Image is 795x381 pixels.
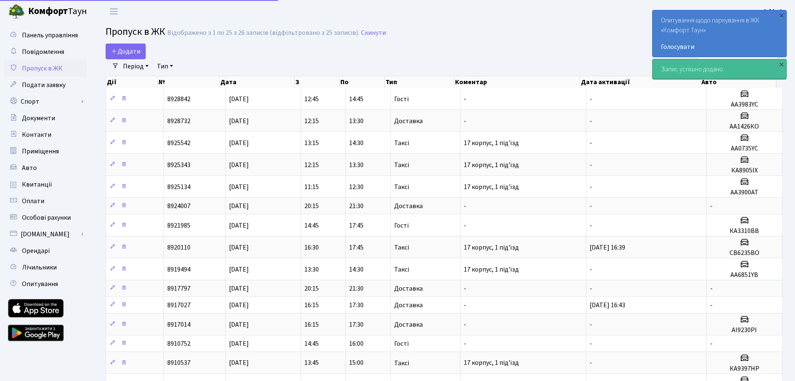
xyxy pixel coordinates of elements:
span: 13:45 [304,359,319,368]
span: Пропуск в ЖК [106,24,165,39]
h5: АА3983YC [710,101,779,109]
th: Дата активації [580,76,701,88]
span: Доставка [394,118,423,124]
a: Документи [4,110,87,126]
span: Особові рахунки [22,213,71,222]
span: 8925343 [167,160,190,170]
h5: АА1426КО [710,123,779,131]
span: 8928732 [167,116,190,126]
th: По [340,76,384,88]
span: Пропуск в ЖК [22,64,63,73]
a: Особові рахунки [4,209,87,226]
span: Доставка [394,302,423,308]
span: 14:45 [349,95,364,104]
span: - [710,201,713,211]
span: Таксі [394,266,409,273]
span: 17 корпус, 1 під'їзд [464,359,519,368]
a: Квитанції [4,176,87,193]
span: 14:30 [349,265,364,274]
span: - [464,301,466,310]
h5: КА8905ІХ [710,167,779,175]
span: [DATE] [229,221,249,230]
span: Авто [22,163,37,172]
span: Таксі [394,244,409,251]
span: - [590,182,592,192]
span: - [464,284,466,293]
span: Повідомлення [22,47,64,56]
span: 8924007 [167,201,190,211]
span: Панель управління [22,31,78,40]
span: 12:15 [304,116,319,126]
span: 17 корпус, 1 під'їзд [464,160,519,170]
a: Опитування [4,276,87,292]
span: 17:30 [349,301,364,310]
span: Квитанції [22,180,52,189]
span: Приміщення [22,147,59,156]
img: logo.png [8,3,25,20]
span: - [590,339,592,348]
span: 16:00 [349,339,364,348]
span: [DATE] [229,160,249,170]
span: - [590,116,592,126]
span: Орендарі [22,246,50,255]
b: Комфорт [28,5,68,18]
span: Подати заявку [22,80,65,90]
span: 8925542 [167,138,190,148]
a: Голосувати [661,42,778,52]
h5: КА3310ВВ [710,227,779,235]
a: Авто [4,160,87,176]
span: [DATE] 16:39 [590,243,625,252]
span: 17:45 [349,221,364,230]
span: 8920110 [167,243,190,252]
span: 16:15 [304,301,319,310]
span: 17 корпус, 1 під'їзд [464,265,519,274]
span: [DATE] [229,95,249,104]
div: × [777,60,785,68]
span: [DATE] [229,243,249,252]
th: Авто [701,76,776,88]
span: Оплати [22,197,44,206]
h5: СВ6235ВО [710,249,779,257]
span: Таксі [394,184,409,190]
span: Додати [111,47,140,56]
span: 8925134 [167,182,190,192]
div: Запис успішно додано. [653,59,786,79]
span: Лічильники [22,263,57,272]
span: 16:30 [304,243,319,252]
span: Таун [28,5,87,19]
a: Спорт [4,93,87,110]
span: - [464,320,466,329]
span: 13:30 [349,116,364,126]
span: - [710,339,713,348]
span: - [590,284,592,293]
a: Контакти [4,126,87,143]
a: [DOMAIN_NAME] [4,226,87,243]
span: 8917797 [167,284,190,293]
span: [DATE] [229,201,249,211]
span: Контакти [22,130,51,139]
span: Доставка [394,203,423,209]
h5: КА9397НР [710,365,779,373]
span: [DATE] [229,116,249,126]
th: Коментар [454,76,580,88]
span: 12:15 [304,160,319,170]
span: - [464,201,466,211]
span: 8921985 [167,221,190,230]
span: 13:30 [349,160,364,170]
span: - [590,201,592,211]
span: Гості [394,96,409,102]
span: 14:30 [349,138,364,148]
span: [DATE] [229,182,249,192]
span: [DATE] [229,138,249,148]
span: 20:15 [304,201,319,211]
span: 15:00 [349,359,364,368]
span: 14:45 [304,339,319,348]
span: Таксі [394,162,409,168]
span: 21:30 [349,284,364,293]
button: Переключити навігацію [104,5,124,18]
th: Дії [106,76,158,88]
span: 14:45 [304,221,319,230]
span: 17:30 [349,320,364,329]
th: З [295,76,340,88]
th: № [158,76,219,88]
